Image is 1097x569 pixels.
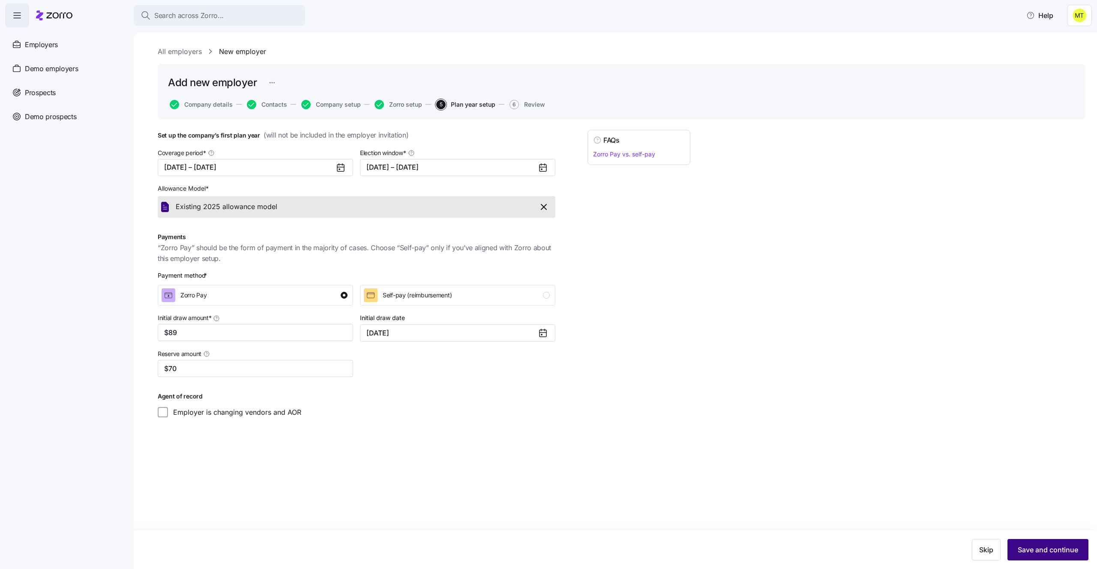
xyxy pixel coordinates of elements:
span: Plan year setup [451,102,495,108]
input: MM/DD/YYYY [360,324,555,341]
a: Company setup [300,100,361,109]
span: Allowance Model * [158,184,209,193]
a: Prospects [5,81,127,105]
img: dace68ce0eeee74621b5602f0c9efd16 [1073,9,1086,22]
button: Search across Zorro... [134,5,305,26]
span: Company setup [316,102,361,108]
span: Save and continue [1018,545,1078,555]
a: All employers [158,46,202,57]
span: 5 [436,100,446,109]
a: 5Plan year setup [435,100,495,109]
button: [DATE] – [DATE] [360,159,555,176]
button: [DATE] – [DATE] [158,159,353,176]
button: 5Plan year setup [436,100,495,109]
label: Employer is changing vendors and AOR [168,407,301,417]
a: 6Review [508,100,545,109]
label: Initial draw date [360,313,405,323]
a: Zorro setup [373,100,422,109]
span: Reserve amount [158,350,201,358]
h1: Set up the company’s first plan year [158,130,555,141]
button: Company setup [301,100,361,109]
button: Save and continue [1007,539,1088,560]
span: ( will not be included in the employer invitation ) [264,130,408,141]
span: Demo prospects [25,111,77,122]
span: Initial draw amount * [158,314,211,322]
button: Contacts [247,100,287,109]
a: Zorro Pay vs. self-pay [593,150,655,158]
span: Zorro setup [389,102,422,108]
span: Existing 2025 allowance model [176,201,277,212]
h1: Payments [158,233,555,241]
span: Election window * [360,149,406,157]
button: Company details [170,100,233,109]
a: New employer [219,46,266,57]
div: Payment method [158,271,209,280]
span: Review [524,102,545,108]
span: Prospects [25,87,56,98]
a: Demo employers [5,57,127,81]
button: Zorro setup [375,100,422,109]
button: Skip [972,539,1001,560]
span: Demo employers [25,63,78,74]
span: Skip [979,545,993,555]
a: Employers [5,33,127,57]
span: Coverage period * [158,149,206,157]
span: 6 [510,100,519,109]
h1: Add new employer [168,76,257,89]
button: 6Review [510,100,545,109]
span: Company details [184,102,233,108]
a: Demo prospects [5,105,127,129]
span: Help [1026,10,1053,21]
a: Contacts [245,100,287,109]
h1: Agent of record [158,392,555,400]
span: Search across Zorro... [154,10,224,21]
span: Employers [25,39,58,50]
span: “Zorro Pay” should be the form of payment in the majority of cases. Choose “Self-pay” only if you... [158,243,555,264]
span: Zorro Pay [180,291,207,299]
span: Contacts [261,102,287,108]
span: Self-pay (reimbursement) [383,291,452,299]
a: Company details [168,100,233,109]
h4: FAQs [603,135,620,145]
button: Help [1019,7,1060,24]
